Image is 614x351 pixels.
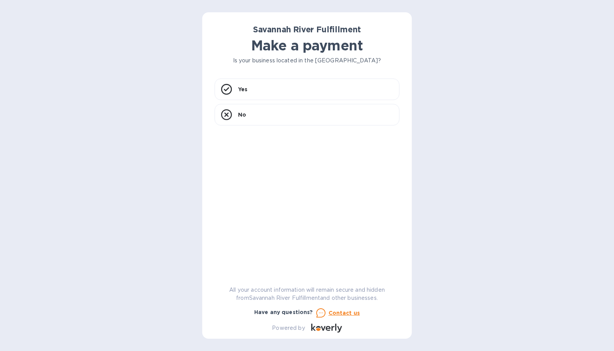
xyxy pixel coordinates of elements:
b: Savannah River Fulfillment [253,25,361,34]
p: No [238,111,246,119]
p: Is your business located in the [GEOGRAPHIC_DATA]? [215,57,399,65]
b: Have any questions? [254,309,313,315]
p: Yes [238,85,247,93]
h1: Make a payment [215,37,399,53]
p: All your account information will remain secure and hidden from Savannah River Fulfillment and ot... [215,286,399,302]
p: Powered by [272,324,305,332]
u: Contact us [329,310,360,316]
